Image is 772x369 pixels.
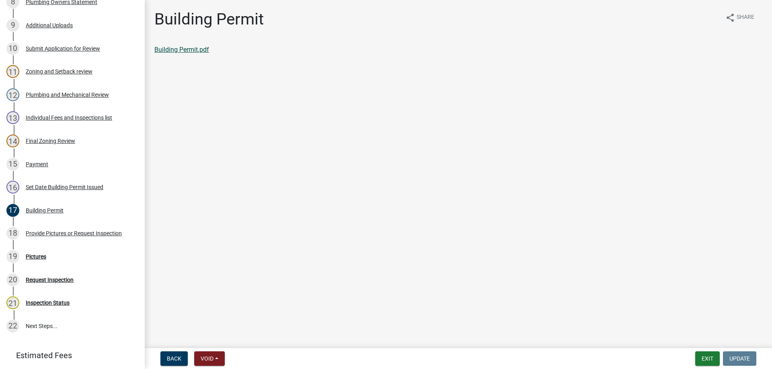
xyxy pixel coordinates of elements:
[167,355,181,362] span: Back
[26,277,74,283] div: Request Inspection
[729,355,750,362] span: Update
[26,22,73,28] div: Additional Uploads
[154,46,209,53] a: Building Permit.pdf
[6,296,19,309] div: 21
[26,208,64,213] div: Building Permit
[6,347,132,363] a: Estimated Fees
[695,351,720,366] button: Exit
[154,10,264,29] h1: Building Permit
[737,13,754,22] span: Share
[26,254,46,259] div: Pictures
[6,181,19,194] div: 16
[6,204,19,217] div: 17
[6,88,19,101] div: 12
[6,135,19,147] div: 14
[6,250,19,263] div: 19
[6,19,19,32] div: 9
[26,46,100,51] div: Submit Application for Review
[6,320,19,332] div: 22
[6,227,19,240] div: 18
[6,273,19,286] div: 20
[26,161,48,167] div: Payment
[6,65,19,78] div: 11
[725,13,735,22] i: share
[160,351,188,366] button: Back
[26,138,75,144] div: Final Zoning Review
[194,351,225,366] button: Void
[201,355,214,362] span: Void
[26,115,112,120] div: Individual Fees and Inspections list
[26,92,109,98] div: Plumbing and Mechanical Review
[26,230,122,236] div: Provide Pictures or Request Inspection
[26,300,70,306] div: Inspection Status
[26,69,92,74] div: Zoning and Setback review
[6,42,19,55] div: 10
[719,10,761,25] button: shareShare
[6,111,19,124] div: 13
[723,351,756,366] button: Update
[6,158,19,171] div: 15
[26,184,103,190] div: Set Date Building Permit Issued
